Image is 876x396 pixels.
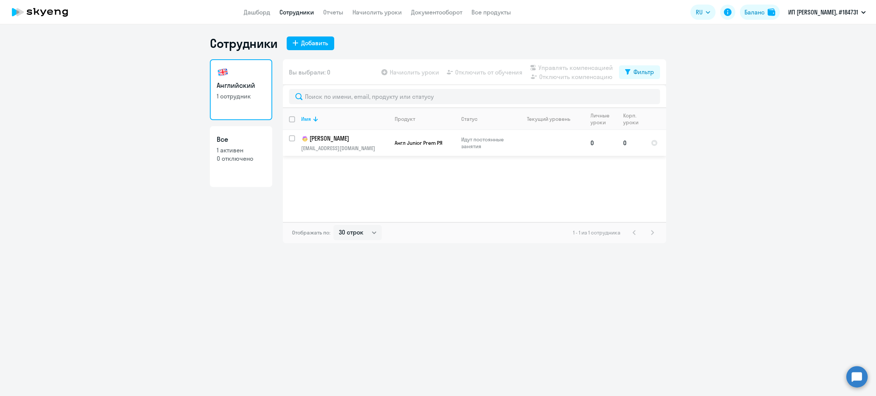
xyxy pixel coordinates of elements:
[279,8,314,16] a: Сотрудники
[768,8,775,16] img: balance
[527,116,570,122] div: Текущий уровень
[619,65,660,79] button: Фильтр
[301,134,388,143] a: child[PERSON_NAME]
[590,112,617,126] div: Личные уроки
[623,112,644,126] div: Корп. уроки
[461,116,513,122] div: Статус
[461,136,513,150] p: Идут постоянные занятия
[471,8,511,16] a: Все продукты
[461,116,478,122] div: Статус
[217,146,265,154] p: 1 активен
[623,112,640,126] div: Корп. уроки
[633,67,654,76] div: Фильтр
[395,139,443,146] span: Англ Junior Prem РЯ
[411,8,462,16] a: Документооборот
[301,116,311,122] div: Имя
[217,66,229,78] img: english
[301,38,328,48] div: Добавить
[395,116,415,122] div: Продукт
[788,8,858,17] p: ИП [PERSON_NAME], #184731
[301,116,388,122] div: Имя
[210,126,272,187] a: Все1 активен0 отключено
[217,154,265,163] p: 0 отключено
[573,229,620,236] span: 1 - 1 из 1 сотрудника
[744,8,765,17] div: Баланс
[301,134,387,143] p: [PERSON_NAME]
[690,5,716,20] button: RU
[395,116,455,122] div: Продукт
[784,3,870,21] button: ИП [PERSON_NAME], #184731
[301,135,309,143] img: child
[287,36,334,50] button: Добавить
[740,5,780,20] button: Балансbalance
[217,92,265,100] p: 1 сотрудник
[210,59,272,120] a: Английский1 сотрудник
[520,116,584,122] div: Текущий уровень
[289,89,660,104] input: Поиск по имени, email, продукту или статусу
[292,229,330,236] span: Отображать по:
[289,68,330,77] span: Вы выбрали: 0
[590,112,612,126] div: Личные уроки
[584,130,617,156] td: 0
[617,130,645,156] td: 0
[217,135,265,144] h3: Все
[696,8,703,17] span: RU
[301,145,388,152] p: [EMAIL_ADDRESS][DOMAIN_NAME]
[323,8,343,16] a: Отчеты
[352,8,402,16] a: Начислить уроки
[217,81,265,90] h3: Английский
[210,36,278,51] h1: Сотрудники
[244,8,270,16] a: Дашборд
